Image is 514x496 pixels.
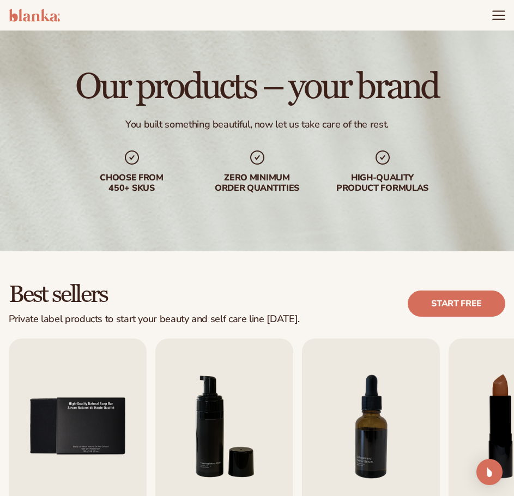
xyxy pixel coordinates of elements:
a: Start free [408,291,505,317]
div: Open Intercom Messenger [476,459,503,485]
div: You built something beautiful, now let us take care of the rest. [125,118,389,131]
img: logo [9,9,60,22]
summary: Menu [492,9,505,22]
div: Private label products to start your beauty and self care line [DATE]. [9,313,300,325]
h2: Best sellers [9,282,300,307]
h1: Our products – your brand [75,69,438,105]
div: Choose from 450+ Skus [77,173,186,193]
div: Zero minimum order quantities [203,173,312,193]
div: High-quality product formulas [328,173,437,193]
